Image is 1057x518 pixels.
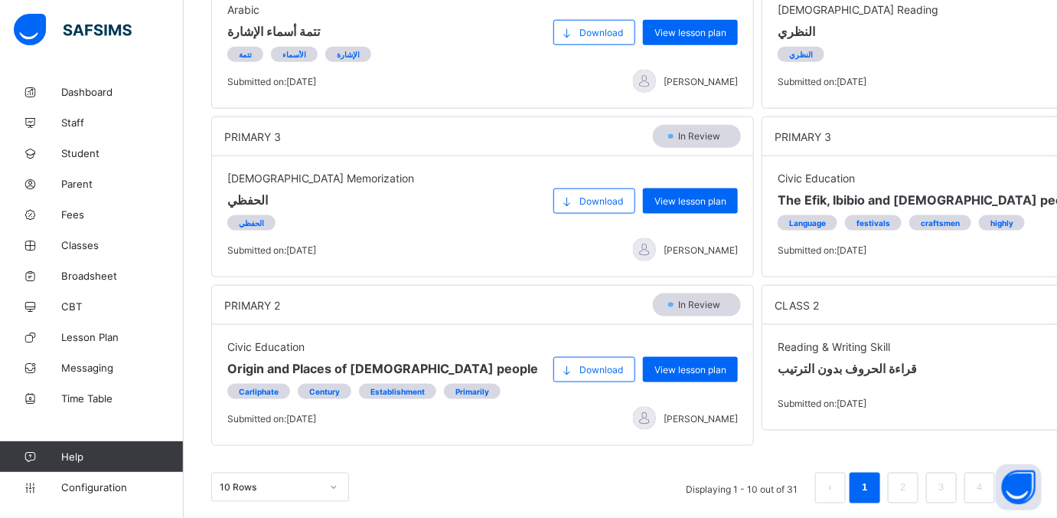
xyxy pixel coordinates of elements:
[778,3,938,16] span: [DEMOGRAPHIC_DATA] Reading
[896,478,910,498] a: 2
[664,244,738,256] span: [PERSON_NAME]
[61,116,184,129] span: Staff
[61,208,184,221] span: Fees
[61,178,184,190] span: Parent
[921,218,960,228] span: craftsmen
[227,340,538,353] span: Civic Education
[227,172,414,185] span: [DEMOGRAPHIC_DATA] Memorization
[61,392,184,405] span: Time Table
[674,473,809,503] li: Displaying 1 - 10 out of 31
[239,218,264,228] span: الحفظي
[926,473,957,503] li: 3
[61,362,184,374] span: Messaging
[227,24,379,39] span: تتمة أسماء الإشارة
[61,451,183,463] span: Help
[579,27,623,38] span: Download
[455,387,489,396] span: Primarily
[778,24,938,39] span: النظري
[664,413,738,425] span: [PERSON_NAME]
[964,473,995,503] li: 4
[227,244,316,256] span: Submitted on: [DATE]
[61,481,183,493] span: Configuration
[775,299,819,312] span: CLASS 2
[224,130,281,143] span: PRIMARY 3
[888,473,918,503] li: 2
[778,244,866,256] span: Submitted on: [DATE]
[227,361,538,376] span: Origin and Places of [DEMOGRAPHIC_DATA] people
[239,387,279,396] span: Carliphate
[857,478,872,498] a: 1
[61,270,184,282] span: Broadsheet
[664,76,738,87] span: [PERSON_NAME]
[990,218,1013,228] span: highly
[633,407,656,430] img: default.svg
[789,218,826,228] span: Language
[370,387,425,396] span: Establishment
[224,299,280,312] span: PRIMARY 2
[654,195,726,207] span: View lesson plan
[677,130,729,142] span: In Review
[972,478,987,498] a: 4
[654,364,726,375] span: View lesson plan
[282,50,306,59] span: الأسماء
[778,340,917,353] span: Reading & Writing Skill
[309,387,340,396] span: Century
[14,14,132,46] img: safsims
[856,218,890,228] span: festivals
[227,76,316,87] span: Submitted on: [DATE]
[227,192,414,208] span: الحفظي
[643,20,738,31] a: View lesson plan
[61,239,184,251] span: Classes
[778,361,917,376] span: قراءة الحروف بدون الترتيب
[789,50,813,59] span: النظري
[579,195,623,207] span: Download
[633,70,656,93] img: default.svg
[815,473,846,503] button: prev page
[61,86,184,98] span: Dashboard
[61,147,184,159] span: Student
[61,300,184,313] span: CBT
[220,482,321,493] div: 10 Rows
[775,130,831,143] span: PRIMARY 3
[850,473,880,503] li: 1
[934,478,948,498] a: 3
[227,3,379,16] span: Arabic
[61,331,184,343] span: Lesson Plan
[778,398,866,409] span: Submitted on: [DATE]
[815,473,846,503] li: 上一页
[227,413,316,425] span: Submitted on: [DATE]
[677,299,729,310] span: In Review
[337,50,360,59] span: الإشارة
[778,76,866,87] span: Submitted on: [DATE]
[579,364,623,375] span: Download
[239,50,252,59] span: تتمة
[633,238,656,261] img: default.svg
[643,357,738,369] a: View lesson plan
[996,464,1042,510] button: Open asap
[654,27,726,38] span: View lesson plan
[643,189,738,200] a: View lesson plan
